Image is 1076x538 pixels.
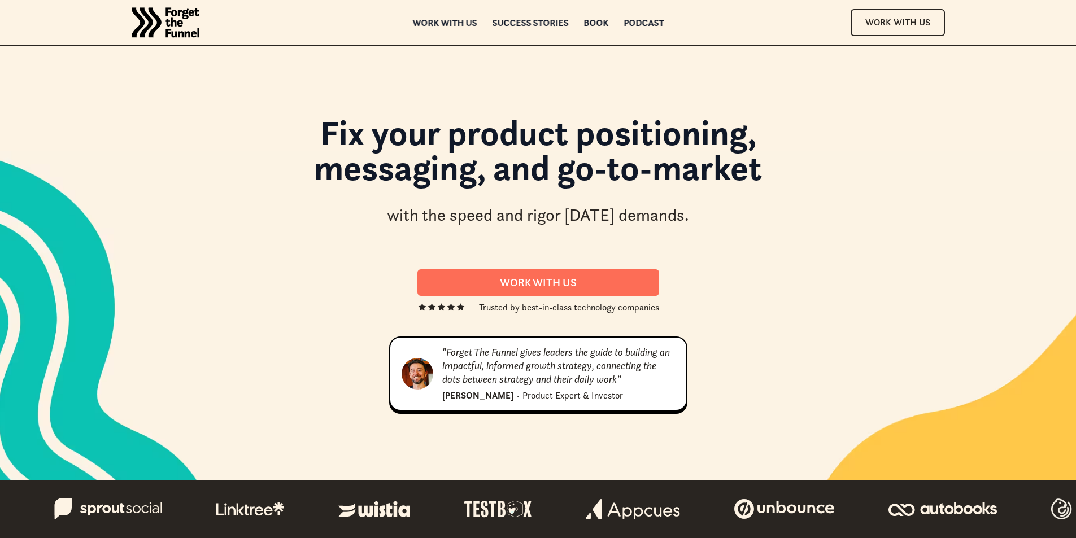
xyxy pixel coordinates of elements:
[624,19,664,27] a: Podcast
[442,345,675,386] div: "Forget The Funnel gives leaders the guide to building an impactful, informed growth strategy, co...
[412,19,477,27] a: Work with us
[583,19,608,27] a: Book
[517,388,519,402] div: ·
[492,19,568,27] a: Success Stories
[442,388,513,402] div: [PERSON_NAME]
[417,269,659,296] a: Work With us
[851,9,945,36] a: Work With Us
[479,300,659,314] div: Trusted by best-in-class technology companies
[431,276,646,289] div: Work With us
[522,388,623,402] div: Product Expert & Investor
[233,115,843,197] h1: Fix your product positioning, messaging, and go-to-market
[387,204,689,227] div: with the speed and rigor [DATE] demands.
